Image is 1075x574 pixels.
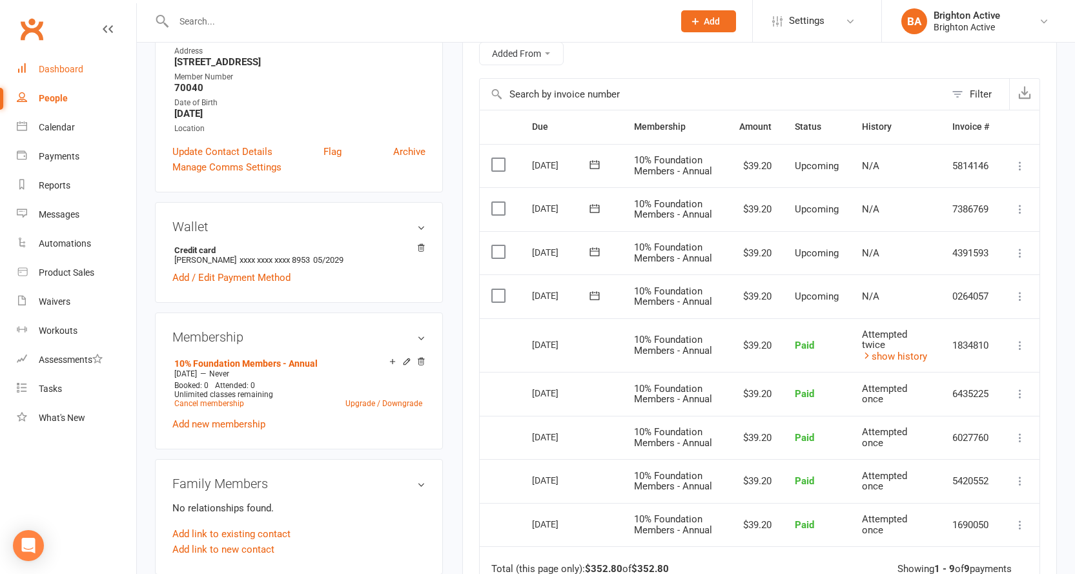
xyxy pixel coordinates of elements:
a: Update Contact Details [172,144,272,159]
td: $39.20 [728,459,783,503]
span: [DATE] [174,369,197,378]
div: Brighton Active [934,21,1000,33]
input: Search by invoice number [480,79,945,110]
div: Assessments [39,354,103,365]
p: No relationships found. [172,500,425,516]
div: Dashboard [39,64,83,74]
th: Due [520,110,622,143]
div: Automations [39,238,91,249]
div: Location [174,123,425,135]
a: Calendar [17,113,136,142]
strong: [DATE] [174,108,425,119]
button: Added From [479,42,564,65]
a: People [17,84,136,113]
strong: Credit card [174,245,419,255]
td: $39.20 [728,372,783,416]
span: Attempted once [862,383,907,405]
div: [DATE] [532,427,591,447]
div: [DATE] [532,285,591,305]
td: $39.20 [728,416,783,460]
span: N/A [862,203,879,215]
a: 10% Foundation Members - Annual [174,358,318,369]
a: Upgrade / Downgrade [345,399,422,408]
td: 5814146 [941,144,1001,188]
span: Settings [789,6,824,36]
span: Paid [795,519,814,531]
a: Reports [17,171,136,200]
span: Upcoming [795,291,839,302]
a: Manage Comms Settings [172,159,282,175]
button: Add [681,10,736,32]
a: Flag [323,144,342,159]
div: Waivers [39,296,70,307]
a: show history [862,351,927,362]
span: Attempted once [862,513,907,536]
a: Add link to new contact [172,542,274,557]
span: Upcoming [795,203,839,215]
a: Assessments [17,345,136,374]
td: 6435225 [941,372,1001,416]
div: [DATE] [532,383,591,403]
span: N/A [862,291,879,302]
h3: Wallet [172,220,425,234]
strong: [STREET_ADDRESS] [174,56,425,68]
span: 10% Foundation Members - Annual [634,241,712,264]
span: Attempted twice [862,329,907,351]
div: [DATE] [532,514,591,534]
div: People [39,93,68,103]
span: Attempted once [862,470,907,493]
span: 10% Foundation Members - Annual [634,198,712,221]
a: Automations [17,229,136,258]
span: 10% Foundation Members - Annual [634,426,712,449]
span: Paid [795,388,814,400]
span: N/A [862,160,879,172]
div: Filter [970,87,992,102]
span: xxxx xxxx xxxx 8953 [240,255,310,265]
button: Filter [945,79,1009,110]
input: Search... [170,12,664,30]
h3: Membership [172,330,425,344]
div: Product Sales [39,267,94,278]
div: — [171,369,425,379]
span: Paid [795,432,814,444]
span: Unlimited classes remaining [174,390,273,399]
a: Add link to existing contact [172,526,291,542]
span: 10% Foundation Members - Annual [634,334,712,356]
li: [PERSON_NAME] [172,243,425,267]
div: Workouts [39,325,77,336]
td: $39.20 [728,187,783,231]
a: Dashboard [17,55,136,84]
a: Payments [17,142,136,171]
div: Open Intercom Messenger [13,530,44,561]
td: $39.20 [728,503,783,547]
h3: Family Members [172,477,425,491]
a: Waivers [17,287,136,316]
div: [DATE] [532,155,591,175]
span: Upcoming [795,160,839,172]
span: Paid [795,475,814,487]
th: Membership [622,110,728,143]
div: BA [901,8,927,34]
td: $39.20 [728,231,783,275]
span: 10% Foundation Members - Annual [634,470,712,493]
td: 5420552 [941,459,1001,503]
div: Calendar [39,122,75,132]
div: Payments [39,151,79,161]
td: $39.20 [728,318,783,373]
span: 10% Foundation Members - Annual [634,383,712,405]
a: Cancel membership [174,399,244,408]
td: 6027760 [941,416,1001,460]
th: Invoice # [941,110,1001,143]
a: Add new membership [172,418,265,430]
div: Tasks [39,384,62,394]
div: Messages [39,209,79,220]
div: [DATE] [532,470,591,490]
span: Booked: 0 [174,381,209,390]
span: 10% Foundation Members - Annual [634,513,712,536]
div: [DATE] [532,198,591,218]
div: Member Number [174,71,425,83]
span: Add [704,16,720,26]
div: Reports [39,180,70,190]
a: Workouts [17,316,136,345]
a: Archive [393,144,425,159]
